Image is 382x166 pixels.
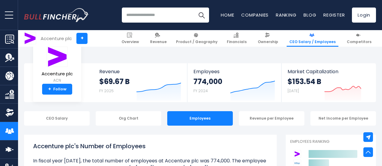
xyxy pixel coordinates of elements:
a: Companies [241,12,269,18]
small: FY 2024 [193,88,208,93]
strong: $69.67 B [99,77,130,86]
a: Ranking [276,12,296,18]
small: [DATE] [288,88,299,93]
span: Overview [122,39,139,44]
a: Home [221,12,234,18]
img: Accenture plc competitors logo [293,150,301,158]
div: Org Chart [96,111,161,126]
a: Accenture plc ACN [41,46,73,84]
span: Product / Geography [176,39,217,44]
img: ACN logo [24,33,36,44]
span: Financials [227,39,247,44]
span: Accenture plc [42,71,73,77]
a: Login [352,8,376,23]
a: CEO Salary / Employees [287,30,338,47]
button: Search [194,8,209,23]
a: + [76,33,88,44]
img: ACN logo [47,47,68,67]
a: Financials [224,30,249,47]
a: Market Capitalization $153.54 B [DATE] [282,63,375,102]
div: Revenue per Employee [239,111,304,126]
span: Employees [193,69,275,74]
img: Ownership [5,108,14,117]
strong: + [48,86,51,92]
div: Accenture plc [41,35,72,42]
span: Ownership [258,39,278,44]
span: Revenue [150,39,167,44]
span: Market Capitalization [288,69,369,74]
span: CEO Salary / Employees [289,39,336,44]
a: Revenue [147,30,169,47]
a: Employees 774,000 FY 2024 [187,63,281,102]
div: Net Income per Employee [310,111,376,126]
a: Revenue $69.67 B FY 2025 [93,63,187,102]
a: +Follow [42,84,72,95]
span: Competitors [347,39,371,44]
strong: $153.54 B [288,77,321,86]
a: Product / Geography [173,30,220,47]
a: Go to homepage [24,8,89,22]
a: Competitors [344,30,374,47]
a: Overview [119,30,142,47]
a: Ownership [255,30,281,47]
small: ACN [42,78,73,83]
div: CEO Salary [24,111,90,126]
p: Employees Ranking [290,139,371,144]
div: Employees [167,111,233,126]
span: Revenue [99,69,181,74]
strong: 774,000 [193,77,222,86]
img: Bullfincher logo [24,8,89,22]
a: Register [323,12,345,18]
a: Blog [303,12,316,18]
h1: Accenture plc's Number of Employees [33,142,268,151]
small: FY 2025 [99,88,114,93]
